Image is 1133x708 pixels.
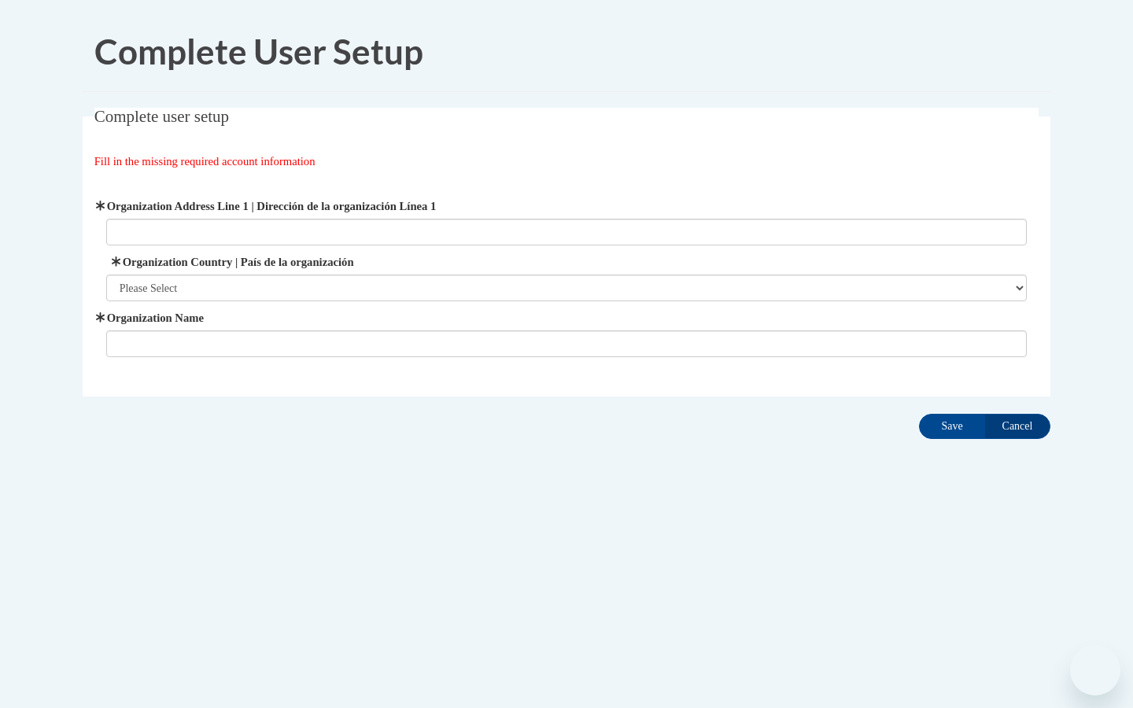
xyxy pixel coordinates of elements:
label: Organization Address Line 1 | Dirección de la organización Línea 1 [106,197,1028,215]
label: Organization Country | País de la organización [106,253,1028,271]
iframe: Button to launch messaging window [1070,645,1120,695]
input: Cancel [984,414,1050,439]
span: Complete user setup [94,107,229,126]
label: Organization Name [106,309,1028,326]
span: Fill in the missing required account information [94,155,316,168]
span: Complete User Setup [94,31,423,72]
input: Metadata input [106,219,1028,245]
input: Metadata input [106,330,1028,357]
input: Save [919,414,985,439]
